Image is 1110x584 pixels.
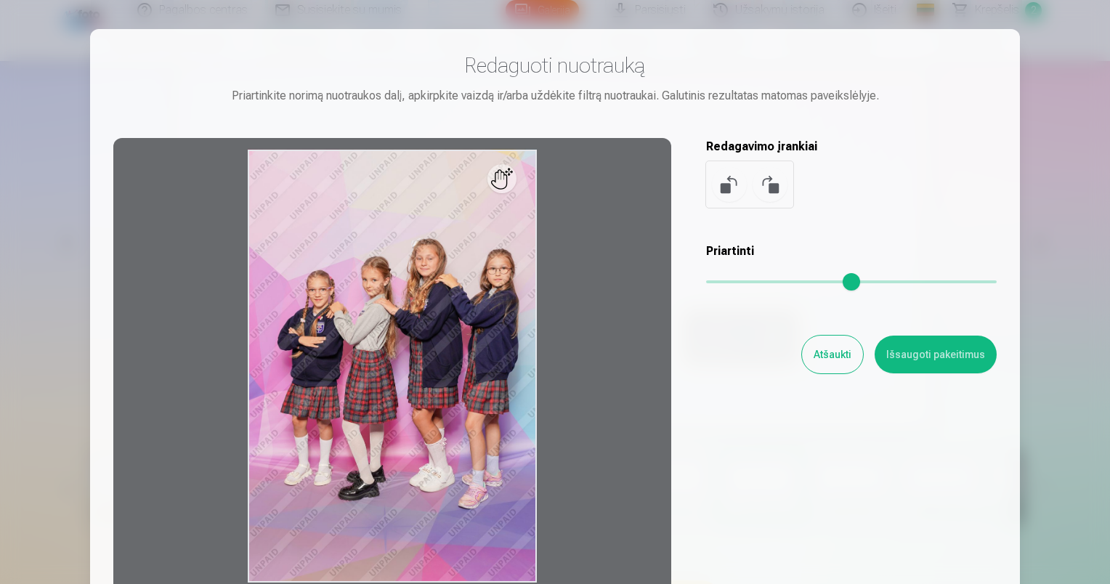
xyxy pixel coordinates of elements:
div: Priartinkite norimą nuotraukos dalį, apkirpkite vaizdą ir/arba uždėkite filtrą nuotraukai. Galuti... [113,87,997,105]
button: Atšaukti [802,336,863,373]
h3: Redaguoti nuotrauką [113,52,997,78]
h5: Priartinti [706,243,997,260]
button: Išsaugoti pakeitimus [875,336,997,373]
h5: Redagavimo įrankiai [706,138,997,155]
